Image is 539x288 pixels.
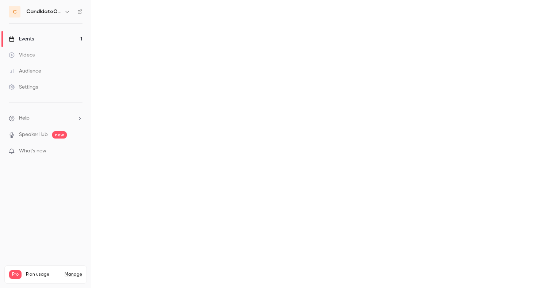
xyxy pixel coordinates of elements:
span: What's new [19,147,46,155]
a: SpeakerHub [19,131,48,139]
span: Plan usage [26,272,60,277]
span: Help [19,114,30,122]
div: Events [9,35,34,43]
span: C [13,8,17,16]
span: Pro [9,270,22,279]
a: Manage [65,272,82,277]
li: help-dropdown-opener [9,114,82,122]
div: Settings [9,83,38,91]
div: Videos [9,51,35,59]
span: new [52,131,67,139]
h6: CandIdateOps [26,8,61,15]
div: Audience [9,67,41,75]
